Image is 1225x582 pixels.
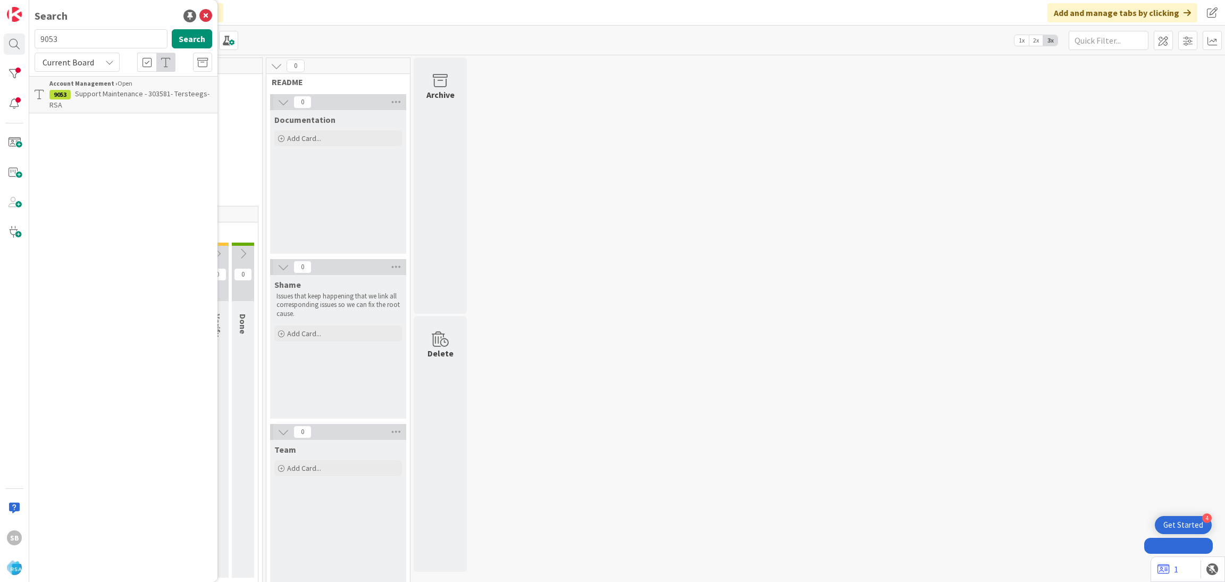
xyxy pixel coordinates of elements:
[1202,513,1212,523] div: 4
[1069,31,1148,50] input: Quick Filter...
[35,8,68,24] div: Search
[212,314,223,337] span: Verify
[287,134,321,143] span: Add Card...
[35,29,167,48] input: Search for title...
[274,444,296,455] span: Team
[1029,35,1043,46] span: 2x
[1163,520,1203,530] div: Get Started
[276,292,400,318] p: Issues that keep happening that we link all corresponding issues so we can fix the root cause.
[426,88,455,101] div: Archive
[49,79,212,88] div: Open
[208,268,226,281] span: 0
[287,463,321,473] span: Add Card...
[274,279,301,290] span: Shame
[293,96,312,109] span: 0
[1047,3,1197,22] div: Add and manage tabs by clicking
[49,89,209,110] span: Support Maintenance - 303581- Tersteegs-RSA
[427,347,454,360] div: Delete
[7,530,22,545] div: SB
[287,60,305,72] span: 0
[49,90,71,99] div: 9053
[293,261,312,273] span: 0
[43,57,94,68] span: Current Board
[293,426,312,438] span: 0
[274,114,335,125] span: Documentation
[272,77,397,87] span: README
[1155,516,1212,534] div: Open Get Started checklist, remaining modules: 4
[7,7,22,22] img: Visit kanbanzone.com
[7,560,22,575] img: avatar
[1014,35,1029,46] span: 1x
[1043,35,1058,46] span: 3x
[234,268,252,281] span: 0
[238,314,248,334] span: Done
[1157,563,1178,576] a: 1
[49,79,118,87] b: Account Management ›
[172,29,212,48] button: Search
[287,329,321,338] span: Add Card...
[29,76,217,113] a: Account Management ›Open9053Support Maintenance - 303581- Tersteegs-RSA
